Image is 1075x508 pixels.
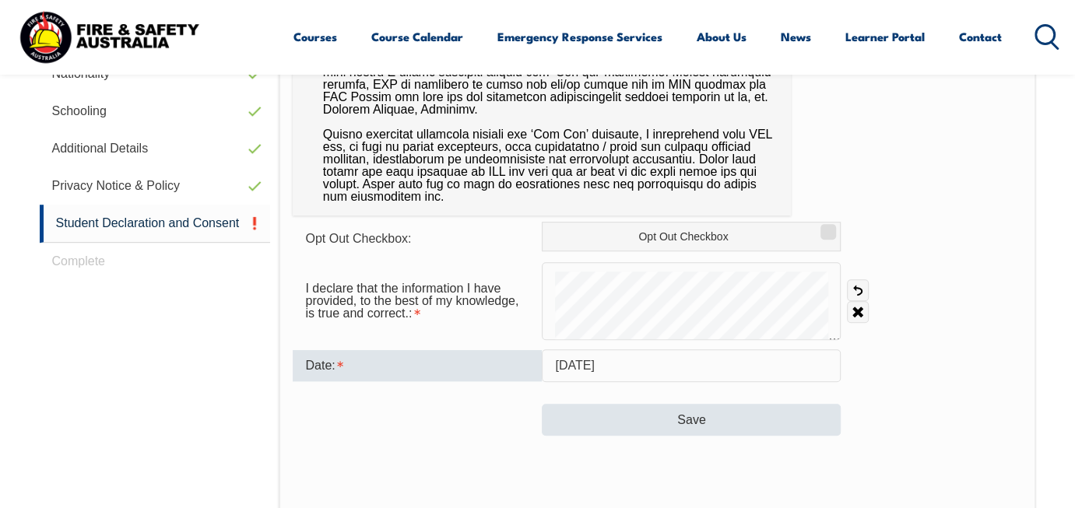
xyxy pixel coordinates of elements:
[293,350,542,381] div: Date is required.
[959,18,1002,55] a: Contact
[305,232,411,245] span: Opt Out Checkbox:
[697,18,747,55] a: About Us
[371,18,463,55] a: Course Calendar
[781,18,811,55] a: News
[497,18,662,55] a: Emergency Response Services
[293,18,337,55] a: Courses
[847,301,869,323] a: Clear
[293,274,542,328] div: I declare that the information I have provided, to the best of my knowledge, is true and correct....
[40,93,271,130] a: Schooling
[40,167,271,205] a: Privacy Notice & Policy
[847,279,869,301] a: Undo
[40,130,271,167] a: Additional Details
[542,222,841,251] label: Opt Out Checkbox
[845,18,925,55] a: Learner Portal
[542,404,841,435] button: Save
[542,349,841,382] input: Select Date...
[40,205,271,243] a: Student Declaration and Consent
